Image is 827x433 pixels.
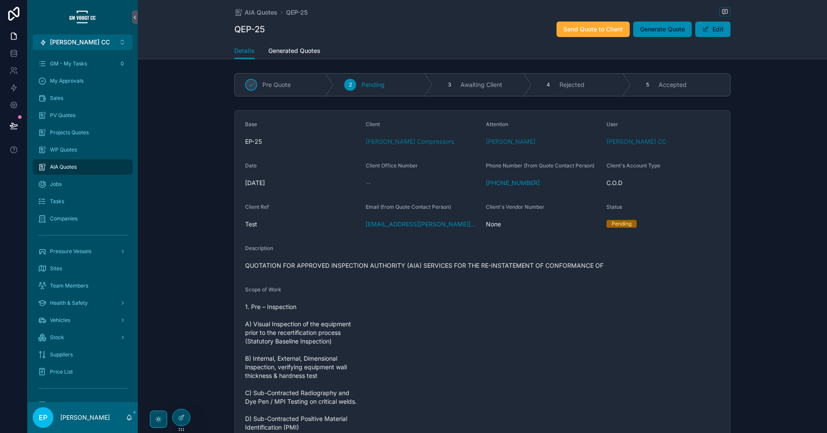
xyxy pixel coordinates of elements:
[486,179,540,187] a: [PHONE_NUMBER]
[50,282,88,289] span: Team Members
[33,295,133,311] a: Health & Safety
[349,81,352,88] span: 2
[606,162,660,169] span: Client's Account Type
[640,25,685,34] span: Generate Quote
[366,162,418,169] span: Client Office Number
[486,220,600,229] span: None
[50,198,64,205] span: Tasks
[33,194,133,209] a: Tasks
[695,22,731,37] button: Edit
[234,46,255,55] span: Details
[50,265,62,272] span: Sites
[606,137,666,146] a: [PERSON_NAME] CC
[460,80,502,89] span: Awaiting Client
[245,204,269,210] span: Client Ref
[33,90,133,106] a: Sales
[33,347,133,362] a: Suppliers
[33,364,133,380] a: Price List
[50,95,63,102] span: Sales
[117,59,127,69] div: 0
[33,142,133,158] a: WP Quotes
[286,8,308,17] a: QEP-25
[486,137,535,146] a: [PERSON_NAME]
[50,215,78,222] span: Companies
[33,244,133,259] a: Pressure Vessels
[245,162,257,169] span: Date
[50,317,70,324] span: Vehicles
[560,80,584,89] span: Rejected
[33,278,133,294] a: Team Members
[366,179,371,187] span: --
[245,179,359,187] span: [DATE]
[245,286,281,293] span: Scope of Work
[69,10,96,24] img: App logo
[50,300,88,306] span: Health & Safety
[366,204,451,210] span: Email (from Quote Contact Person)
[33,73,133,89] a: My Approvals
[262,80,291,89] span: Pre Quote
[50,368,73,375] span: Price List
[448,81,451,88] span: 3
[268,43,320,60] a: Generated Quotes
[366,220,479,229] a: [EMAIL_ADDRESS][PERSON_NAME][DOMAIN_NAME]
[50,351,73,358] span: Suppliers
[50,60,87,67] span: GM - My Tasks
[50,401,72,408] span: Tracking
[366,121,380,127] span: Client
[33,261,133,276] a: Sites
[646,81,649,88] span: 5
[234,23,265,35] h1: QEP-25
[50,146,77,153] span: WP Quotes
[33,159,133,175] a: AIA Quotes
[234,8,277,17] a: AIA Quotes
[50,334,64,341] span: Stock
[606,204,622,210] span: Status
[50,38,110,46] span: [PERSON_NAME] CC
[606,179,720,187] span: C.O.D
[33,330,133,345] a: Stock
[486,204,544,210] span: Client's Vendor Number
[486,162,594,169] span: Phone Number (from Quote Contact Person)
[33,176,133,192] a: Jobs
[245,8,277,17] span: AIA Quotes
[50,181,62,188] span: Jobs
[268,46,320,55] span: Generated Quotes
[486,121,508,127] span: Attention
[50,77,84,84] span: My Approvals
[50,164,77,170] span: AIA Quotes
[361,80,385,89] span: Pending
[547,81,550,88] span: 4
[33,397,133,412] a: Tracking
[366,137,454,146] a: [PERSON_NAME] Compressors
[633,22,692,37] button: Generate Quote
[245,121,257,127] span: Base
[659,80,687,89] span: Accepted
[612,220,631,228] div: Pending
[245,137,359,146] span: EP-25
[563,25,623,34] span: Send Quote to Client
[33,312,133,328] a: Vehicles
[557,22,630,37] button: Send Quote to Client
[33,211,133,226] a: Companies
[33,125,133,140] a: Projects Quotes
[245,245,273,251] span: Description
[60,413,110,422] p: [PERSON_NAME]
[245,261,720,270] span: QUOTATION FOR APPROVED INSPECTION AUTHORITY (AIA) SERVICES FOR THE RE-INSTATEMENT OF CONFORMANCE OF
[39,412,47,423] span: EP
[50,112,75,119] span: PV Quotes
[234,43,255,59] a: Details
[50,248,91,255] span: Pressure Vessels
[50,129,89,136] span: Projects Quotes
[606,121,618,127] span: User
[33,34,133,50] button: Select Button
[33,108,133,123] a: PV Quotes
[245,220,359,229] span: Test
[28,50,138,402] div: scrollable content
[33,56,133,71] a: GM - My Tasks0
